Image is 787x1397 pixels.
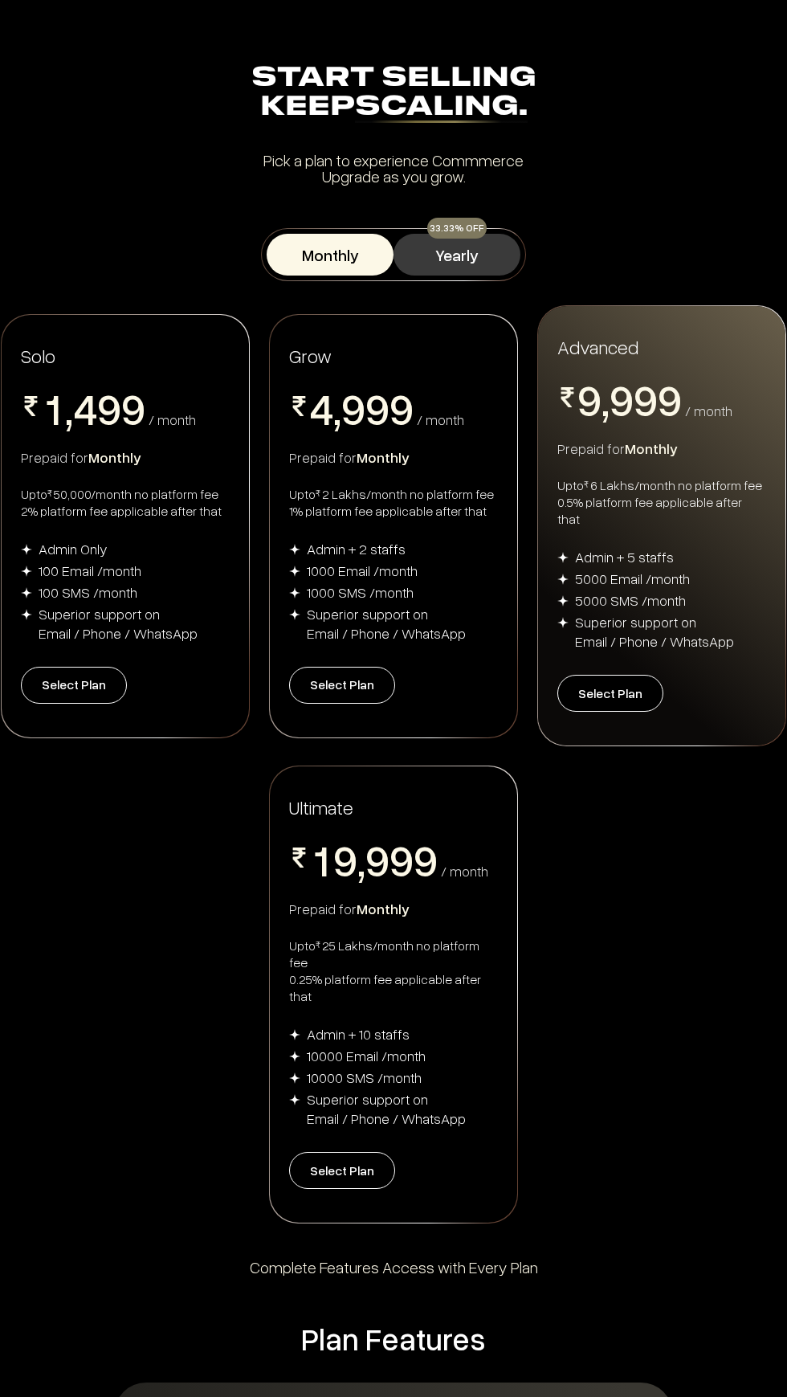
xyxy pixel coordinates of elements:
[393,234,520,276] button: Yearly
[307,604,466,643] div: Superior support on Email / Phone / WhatsApp
[309,386,333,430] span: 4
[289,1072,300,1084] img: img
[73,430,97,473] span: 5
[88,448,141,466] span: Monthly
[289,848,309,868] img: pricing-rupee
[575,569,690,588] div: 5000 Email /month
[625,439,678,457] span: Monthly
[389,838,414,881] span: 9
[355,94,528,123] div: Scaling.
[21,486,230,520] div: Upto 50,000/month no platform fee 2% platform fee applicable after that
[21,344,55,367] span: Solo
[307,1089,466,1128] div: Superior support on Email / Phone / WhatsApp
[289,1152,395,1189] button: Select Plan
[21,587,32,598] img: img
[289,344,332,367] span: Grow
[307,1024,410,1044] div: Admin + 10 staffs
[289,566,300,577] img: img
[316,487,320,499] sup: ₹
[357,448,410,466] span: Monthly
[341,386,365,430] span: 9
[441,864,488,878] div: / month
[577,378,601,421] span: 9
[289,544,300,555] img: img
[114,93,673,123] div: Keep
[414,838,438,881] span: 9
[21,667,127,704] button: Select Plan
[309,838,333,881] span: 1
[557,387,577,407] img: pricing-rupee
[97,386,121,430] span: 9
[307,1068,422,1087] div: 10000 SMS /month
[333,838,357,881] span: 9
[149,412,196,427] div: / month
[389,386,414,430] span: 9
[289,899,498,918] div: Prepaid for
[557,574,569,585] img: img
[39,582,137,602] div: 100 SMS /month
[289,396,309,416] img: pricing-rupee
[21,566,32,577] img: img
[289,1029,300,1040] img: img
[21,396,41,416] img: pricing-rupee
[289,1094,300,1105] img: img
[309,881,333,925] span: 2
[357,900,410,917] span: Monthly
[39,604,198,643] div: Superior support on Email / Phone / WhatsApp
[557,477,766,528] div: Upto 6 Lakhs/month no platform fee 0.5% platform fee applicable after that
[114,64,673,123] div: Start Selling
[557,595,569,607] img: img
[73,386,97,430] span: 4
[685,403,732,418] div: / month
[557,334,638,359] span: Advanced
[427,218,487,239] div: 33.33% OFF
[289,794,353,819] span: Ultimate
[316,938,320,950] sup: ₹
[307,1046,426,1065] div: 10000 Email /month
[610,378,634,421] span: 9
[557,439,766,458] div: Prepaid for
[333,386,341,435] span: ,
[289,447,498,467] div: Prepaid for
[557,552,569,563] img: img
[41,386,65,430] span: 1
[289,667,395,704] button: Select Plan
[114,1319,673,1358] div: Plan Features
[557,617,569,628] img: img
[309,430,333,473] span: 5
[21,544,32,555] img: img
[658,378,682,421] span: 9
[289,486,498,520] div: Upto 2 Lakhs/month no platform fee 1% platform fee applicable after that
[65,386,73,435] span: ,
[289,609,300,620] img: img
[365,386,389,430] span: 9
[39,561,141,580] div: 100 Email /month
[584,478,589,490] sup: ₹
[557,675,663,712] button: Select Plan
[39,539,108,558] div: Admin Only
[289,1051,300,1062] img: img
[21,609,32,620] img: img
[47,487,52,499] sup: ₹
[575,590,686,610] div: 5000 SMS /month
[21,447,230,467] div: Prepaid for
[41,430,65,473] span: 2
[307,582,414,602] div: 1000 SMS /month
[601,378,610,426] span: ,
[575,547,674,566] div: Admin + 5 staffs
[114,152,673,184] div: Pick a plan to experience Commmerce Upgrade as you grow.
[267,234,393,276] button: Monthly
[307,561,418,580] div: 1000 Email /month
[289,937,498,1005] div: Upto 25 Lakhs/month no platform fee 0.25% platform fee applicable after that
[307,539,406,558] div: Admin + 2 staffs
[121,386,145,430] span: 9
[289,587,300,598] img: img
[357,838,365,886] span: ,
[575,612,734,651] div: Superior support on Email / Phone / WhatsApp
[634,378,658,421] span: 9
[365,838,389,881] span: 9
[417,412,464,427] div: / month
